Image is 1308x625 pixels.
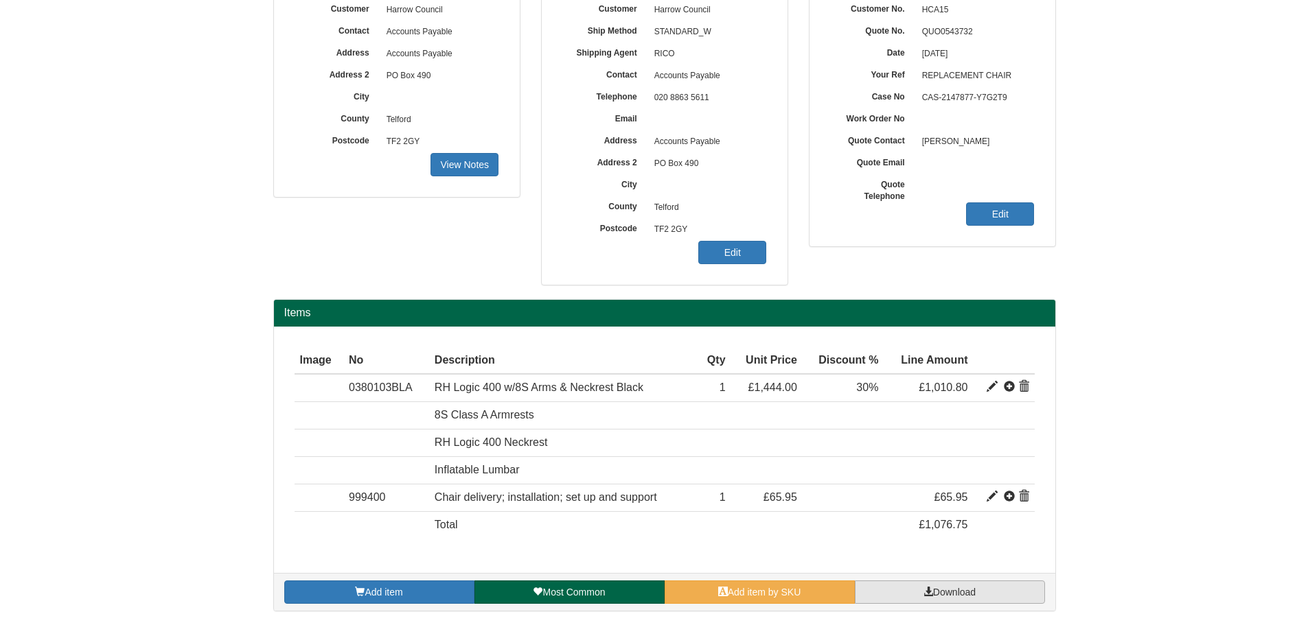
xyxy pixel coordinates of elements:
span: 1 [720,381,726,393]
span: REPLACEMENT CHAIR [915,65,1035,87]
th: Description [429,347,698,375]
span: CAS-2147877-Y7G2T9 [915,87,1035,109]
label: Telephone [562,87,647,103]
label: Quote Contact [830,131,915,147]
label: Date [830,43,915,59]
span: £65.95 [934,491,968,503]
span: Most Common [542,587,605,598]
th: No [343,347,429,375]
label: County [562,197,647,213]
label: Contact [562,65,647,81]
td: Total [429,511,698,538]
label: Address [562,131,647,147]
span: £1,010.80 [919,381,967,393]
label: City [562,175,647,191]
span: Telford [647,197,767,219]
label: Address 2 [562,153,647,169]
span: RICO [647,43,767,65]
a: Edit [698,241,766,264]
span: Accounts Payable [380,43,499,65]
td: 0380103BLA [343,374,429,401]
label: Quote Email [830,153,915,169]
span: STANDARD_W [647,21,767,43]
a: Download [855,580,1045,604]
label: Email [562,109,647,125]
span: PO Box 490 [380,65,499,87]
label: Ship Method [562,21,647,37]
td: 999400 [343,484,429,511]
span: 020 8863 5611 [647,87,767,109]
a: Edit [966,202,1034,226]
th: Unit Price [731,347,803,375]
th: Discount % [803,347,884,375]
span: 30% [856,381,878,393]
span: Accounts Payable [647,131,767,153]
span: Add item by SKU [728,587,801,598]
label: Postcode [295,131,380,147]
span: £1,444.00 [748,381,797,393]
span: [DATE] [915,43,1035,65]
label: Address 2 [295,65,380,81]
span: RH Logic 400 w/8S Arms & Neckrest Black [435,381,643,393]
span: TF2 2GY [380,131,499,153]
span: 1 [720,491,726,503]
label: Your Ref [830,65,915,81]
th: Line Amount [884,347,973,375]
label: Postcode [562,219,647,235]
label: Case No [830,87,915,103]
h2: Items [284,307,1045,319]
label: Quote Telephone [830,175,915,202]
span: TF2 2GY [647,219,767,241]
label: City [295,87,380,103]
label: Work Order No [830,109,915,125]
label: Address [295,43,380,59]
span: £65.95 [764,491,797,503]
span: Add item [365,587,402,598]
span: Download [933,587,976,598]
span: Inflatable Lumbar [435,464,520,475]
span: QUO0543732 [915,21,1035,43]
span: Accounts Payable [647,65,767,87]
span: [PERSON_NAME] [915,131,1035,153]
label: Shipping Agent [562,43,647,59]
label: County [295,109,380,125]
span: Chair delivery; installation; set up and support [435,491,657,503]
span: PO Box 490 [647,153,767,175]
span: RH Logic 400 Neckrest [435,436,548,448]
span: 8S Class A Armrests [435,409,534,421]
label: Contact [295,21,380,37]
th: Qty [697,347,731,375]
th: Image [295,347,344,375]
label: Quote No. [830,21,915,37]
span: £1,076.75 [919,519,967,530]
span: Accounts Payable [380,21,499,43]
a: View Notes [431,153,498,176]
span: Telford [380,109,499,131]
